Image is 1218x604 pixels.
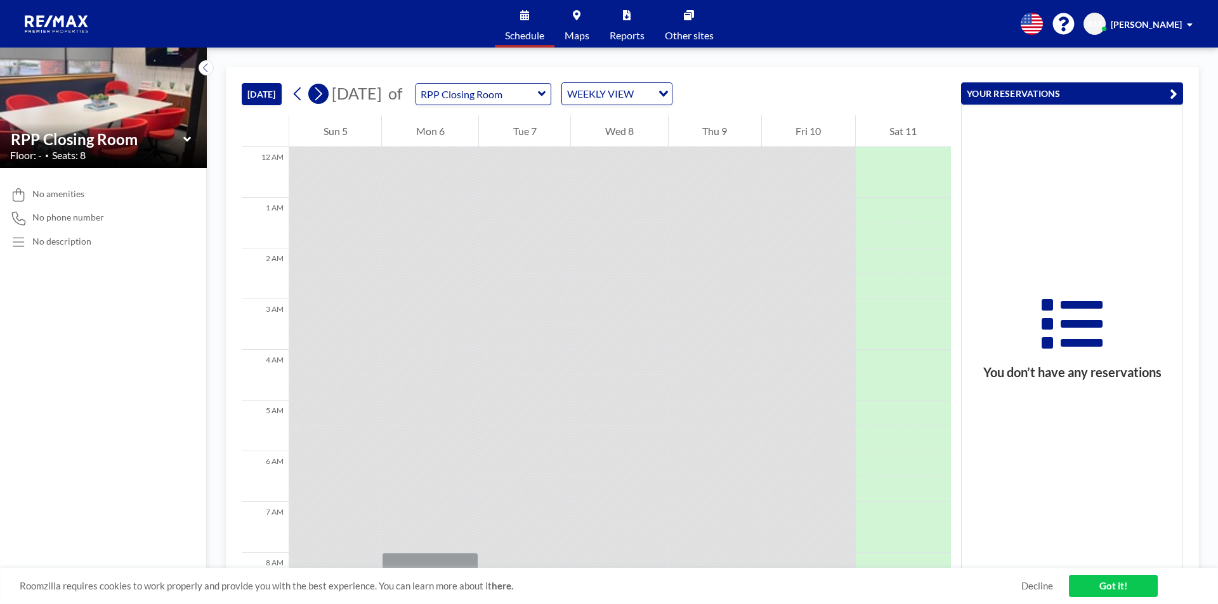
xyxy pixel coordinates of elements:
div: Mon 6 [382,115,478,147]
img: organization-logo [20,11,94,37]
span: No amenities [32,188,84,200]
span: Floor: - [10,149,42,162]
div: 8 AM [242,553,289,603]
a: Got it! [1069,575,1158,597]
span: Schedule [505,30,544,41]
span: Other sites [665,30,714,41]
span: [DATE] [332,84,382,103]
h3: You don’t have any reservations [962,364,1182,380]
div: Sat 11 [856,115,951,147]
span: [PERSON_NAME] [1111,19,1182,30]
div: 6 AM [242,451,289,502]
a: Decline [1021,580,1053,592]
span: of [388,84,402,103]
div: 7 AM [242,502,289,553]
div: Wed 8 [571,115,667,147]
div: Search for option [562,83,672,105]
button: YOUR RESERVATIONS [961,82,1183,105]
input: Search for option [638,86,651,102]
button: [DATE] [242,83,282,105]
a: here. [492,580,513,591]
span: Seats: 8 [52,149,86,162]
span: No phone number [32,212,104,223]
span: • [45,151,49,160]
div: Tue 7 [479,115,570,147]
input: RPP Closing Room [416,84,538,105]
div: No description [32,236,91,247]
div: 3 AM [242,299,289,350]
div: 5 AM [242,401,289,451]
div: Fri 10 [762,115,855,147]
span: AM [1087,18,1102,30]
span: Roomzilla requires cookies to work properly and provide you with the best experience. You can lea... [20,580,1021,592]
div: 2 AM [242,248,289,299]
div: Sun 5 [289,115,381,147]
div: Thu 9 [669,115,761,147]
span: Reports [610,30,645,41]
div: 4 AM [242,350,289,401]
span: Maps [565,30,589,41]
input: RPP Closing Room [11,130,183,148]
div: 12 AM [242,147,289,198]
span: WEEKLY VIEW [565,86,636,102]
div: 1 AM [242,198,289,248]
